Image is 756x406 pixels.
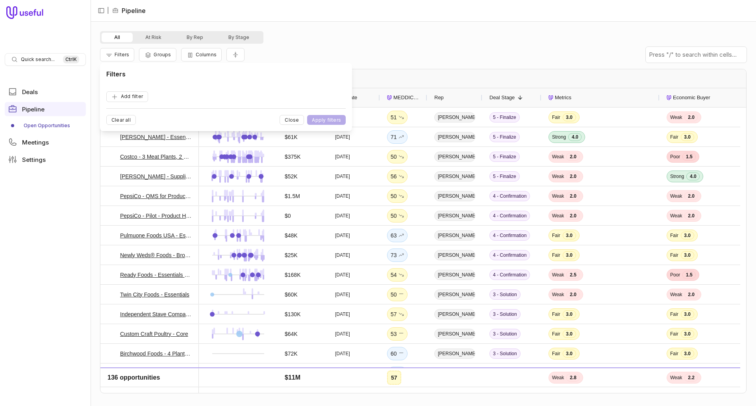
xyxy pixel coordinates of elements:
[552,311,560,317] span: Fair
[489,152,520,162] span: 5 - Finalize
[670,331,678,337] span: Fair
[5,119,86,132] div: Pipeline submenu
[398,290,404,299] span: No change
[563,232,576,239] span: 3.0
[684,192,698,200] span: 2.0
[22,139,49,145] span: Meetings
[307,115,346,125] button: Apply filters
[181,48,222,61] button: Columns
[552,232,560,239] span: Fair
[335,272,350,278] time: [DATE]
[563,251,576,259] span: 3.0
[673,93,710,102] span: Economic Buyer
[489,309,521,319] span: 3 - Solution
[552,114,560,121] span: Fair
[434,152,475,162] span: [PERSON_NAME]
[670,114,682,121] span: Weak
[563,310,576,318] span: 3.0
[285,369,298,378] div: $60K
[335,134,350,140] time: [DATE]
[552,370,560,376] span: Fair
[120,152,192,161] a: Costco - 3 Meat Plants, 2 Packing Plants
[489,211,530,221] span: 4 - Confirmation
[335,193,350,199] time: [DATE]
[681,251,694,259] span: 3.0
[120,231,192,240] a: Pulmuone Foods USA - Essential (1 Site)
[563,350,576,358] span: 3.0
[100,48,134,61] button: Filter Pipeline
[552,272,564,278] span: Weak
[489,289,521,300] span: 3 - Solution
[489,250,530,260] span: 4 - Confirmation
[566,212,580,220] span: 2.0
[22,157,46,163] span: Settings
[391,231,404,240] div: 63
[646,47,747,63] input: Press "/" to search within cells...
[174,33,216,42] button: By Rep
[489,132,520,142] span: 5 - Finalize
[684,212,698,220] span: 2.0
[681,232,694,239] span: 3.0
[489,191,530,201] span: 4 - Confirmation
[285,152,300,161] div: $375K
[552,291,564,298] span: Weak
[139,48,176,61] button: Group Pipeline
[670,272,680,278] span: Poor
[566,291,580,298] span: 2.0
[5,152,86,167] a: Settings
[5,102,86,116] a: Pipeline
[120,172,192,181] a: [PERSON_NAME] - Supplier + Essentials
[682,271,696,279] span: 1.5
[335,232,350,239] time: [DATE]
[434,250,475,260] span: [PERSON_NAME]
[434,191,475,201] span: [PERSON_NAME]
[106,91,148,102] button: Add filter
[120,211,192,221] a: PepsiCo - Pilot - Product Hold
[566,153,580,161] span: 2.0
[489,171,520,182] span: 5 - Finalize
[335,370,350,376] time: [DATE]
[489,329,521,339] span: 3 - Solution
[391,250,404,260] div: 73
[335,213,350,219] time: [DATE]
[566,192,580,200] span: 2.0
[120,250,192,260] a: Newly Weds® Foods - Broadview Facility Essential
[563,113,576,121] span: 3.0
[681,350,694,358] span: 3.0
[106,115,136,125] button: Clear all
[552,134,566,140] span: Strong
[489,349,521,359] span: 3 - Solution
[335,252,350,258] time: [DATE]
[548,88,652,107] div: Metrics
[335,154,350,160] time: [DATE]
[335,173,350,180] time: [DATE]
[670,154,680,160] span: Poor
[563,369,576,377] span: 3.0
[120,191,192,201] a: PepsiCo - QMS for Product Hold and CAPA - $3.4M
[552,173,564,180] span: Weak
[391,310,404,319] div: 57
[682,153,696,161] span: 1.5
[391,369,404,378] div: 61
[196,52,217,57] span: Columns
[552,331,560,337] span: Fair
[391,191,404,201] div: 50
[684,291,698,298] span: 2.0
[670,291,682,298] span: Weak
[434,211,475,221] span: [PERSON_NAME]
[5,119,86,132] a: Open Opportunities
[686,172,700,180] span: 4.0
[398,349,404,358] span: No change
[434,368,475,378] span: [PERSON_NAME]
[391,211,404,221] div: 50
[285,250,298,260] div: $25K
[393,93,420,102] span: MEDDICC Score
[434,289,475,300] span: [PERSON_NAME]
[434,270,475,280] span: [PERSON_NAME]
[434,93,444,102] span: Rep
[489,368,521,378] span: 3 - Solution
[120,290,189,299] a: Twin City Foods - Essentials
[684,369,698,377] span: 2.5
[226,48,245,62] button: Collapse all rows
[120,349,192,358] a: Birchwood Foods - 4 Plant Essentials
